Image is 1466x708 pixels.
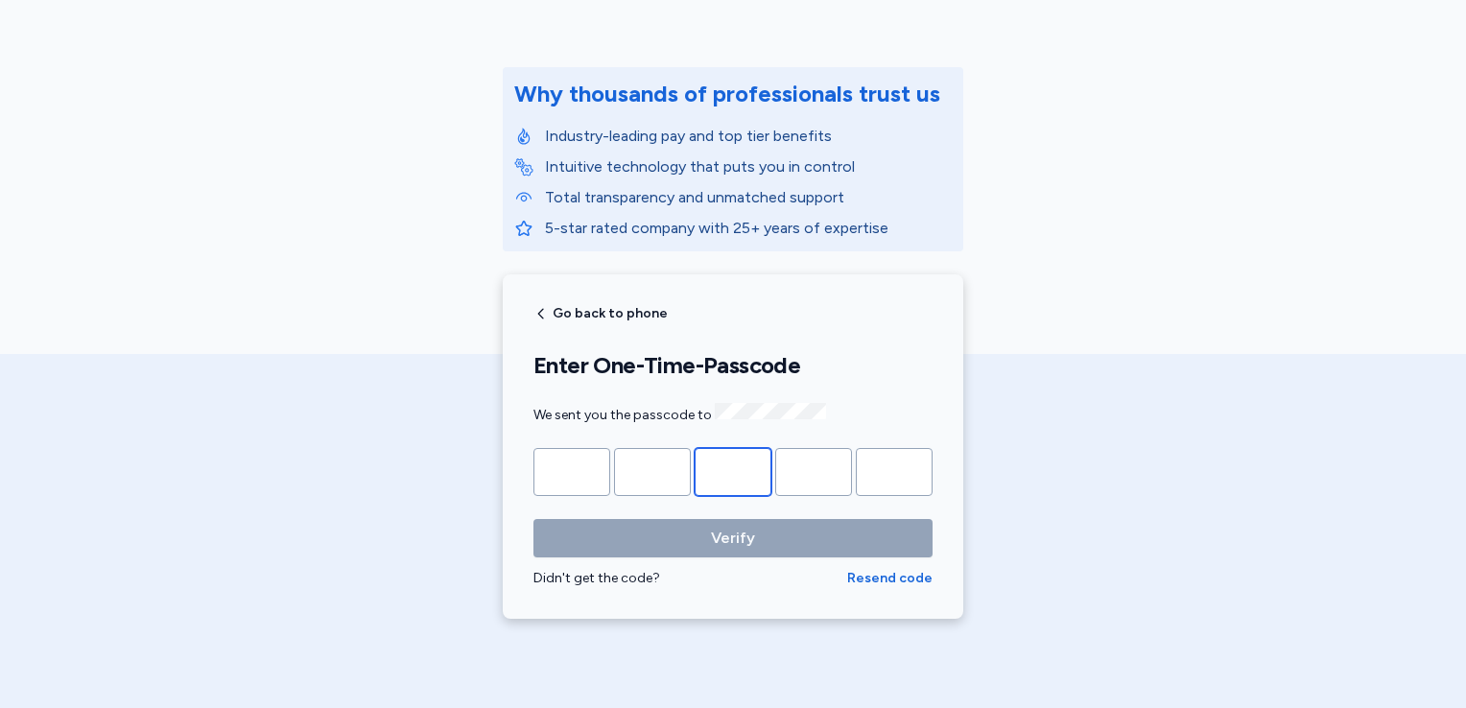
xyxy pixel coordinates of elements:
p: Total transparency and unmatched support [545,186,952,209]
p: 5-star rated company with 25+ years of expertise [545,217,952,240]
button: Resend code [847,569,933,588]
input: Please enter OTP character 5 [856,448,933,496]
input: Please enter OTP character 4 [775,448,852,496]
div: Why thousands of professionals trust us [514,79,940,109]
p: Industry-leading pay and top tier benefits [545,125,952,148]
button: Go back to phone [533,306,668,321]
button: Verify [533,519,933,557]
p: Intuitive technology that puts you in control [545,155,952,178]
span: Go back to phone [553,307,668,320]
input: Please enter OTP character 3 [695,448,771,496]
input: Please enter OTP character 1 [533,448,610,496]
h1: Enter One-Time-Passcode [533,351,933,380]
input: Please enter OTP character 2 [614,448,691,496]
span: We sent you the passcode to [533,407,826,423]
span: Verify [711,527,755,550]
div: Didn't get the code? [533,569,847,588]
